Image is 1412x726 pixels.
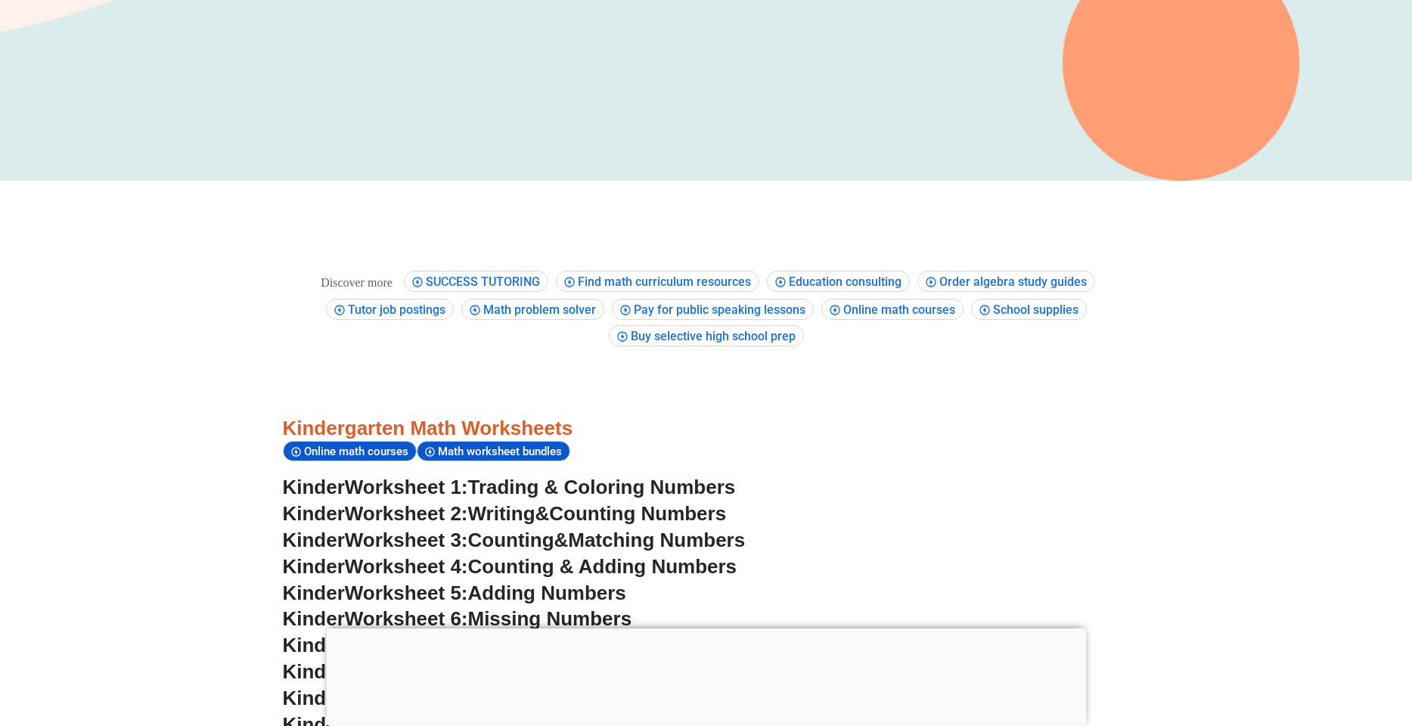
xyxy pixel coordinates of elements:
[483,302,600,317] span: Math problem solver
[438,445,566,458] span: Math worksheet bundles
[993,302,1083,317] span: School supplies
[345,476,468,498] span: Worksheet 1:
[348,302,450,317] span: Tutor job postings
[549,502,726,525] span: Counting Numbers
[283,660,673,683] a: KinderWorksheet 8: Subtracting Numbers
[304,445,413,458] span: Online math courses
[468,529,554,551] span: Counting
[283,582,626,604] a: KinderWorksheet 5:Adding Numbers
[283,634,602,656] a: KinderWorksheet 7:Friends of Ten
[939,275,1091,289] span: Order algebra study guides
[283,634,345,656] span: Kinder
[283,416,1130,442] h3: Kindergarten Math Worksheets
[283,555,345,578] span: Kinder
[631,329,800,343] span: Buy selective high school prep
[468,476,736,498] span: Trading & Coloring Numbers
[345,529,468,551] span: Worksheet 3:
[283,687,345,709] span: Kinder
[426,275,545,289] span: SUCCESS TUTORING
[317,272,396,293] div: Discover more
[468,502,535,525] span: Writing
[468,607,632,630] span: Missing Numbers
[283,476,345,498] span: Kinder
[345,555,468,578] span: Worksheet 4:
[283,502,345,525] span: Kinder
[843,302,960,317] span: Online math courses
[345,582,468,604] span: Worksheet 5:
[283,687,668,709] a: KinderWorksheet 9: Comparing Numbers
[283,660,345,683] span: Kinder
[283,582,345,604] span: Kinder
[568,529,745,551] span: Matching Numbers
[283,555,737,578] a: KinderWorksheet 4:Counting & Adding Numbers
[283,502,727,525] a: KinderWorksheet 2:Writing&Counting Numbers
[345,502,468,525] span: Worksheet 2:
[468,582,626,604] span: Adding Numbers
[283,529,345,551] span: Kinder
[578,275,756,289] span: Find math curriculum resources
[468,555,737,578] span: Counting & Adding Numbers
[345,607,468,630] span: Worksheet 6:
[634,302,810,317] span: Pay for public speaking lessons
[283,476,736,498] a: KinderWorksheet 1:Trading & Coloring Numbers
[283,607,632,630] a: KinderWorksheet 6:Missing Numbers
[326,628,1086,722] iframe: Advertisement
[789,275,906,289] span: Education consulting
[283,607,345,630] span: Kinder
[1162,555,1412,726] iframe: Chat Widget
[283,529,746,551] a: KinderWorksheet 3:Counting&Matching Numbers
